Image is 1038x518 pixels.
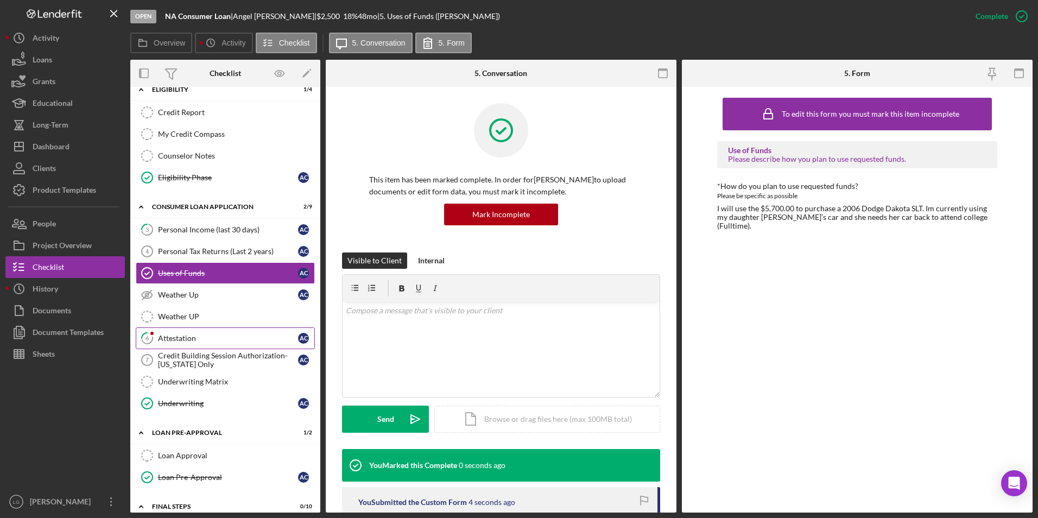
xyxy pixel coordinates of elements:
[33,179,96,204] div: Product Templates
[965,5,1033,27] button: Complete
[5,278,125,300] button: History
[136,327,315,349] a: 6AttestationAC
[474,69,527,78] div: 5. Conversation
[459,461,505,470] time: 2025-09-08 21:18
[158,290,298,299] div: Weather Up
[136,219,315,241] a: 3Personal Income (last 30 days)AC
[5,136,125,157] a: Dashboard
[717,191,998,201] div: Please be specific as possible
[158,377,314,386] div: Underwriting Matrix
[33,343,55,368] div: Sheets
[33,27,59,52] div: Activity
[717,182,998,191] div: *How do you plan to use requested funds?
[158,108,314,117] div: Credit Report
[298,398,309,409] div: A C
[27,491,98,515] div: [PERSON_NAME]
[158,225,298,234] div: Personal Income (last 30 days)
[298,289,309,300] div: A C
[33,114,68,138] div: Long-Term
[152,429,285,436] div: Loan Pre-Approval
[5,343,125,365] button: Sheets
[358,12,377,21] div: 48 mo
[158,351,298,369] div: Credit Building Session Authorization- [US_STATE] Only
[5,71,125,92] button: Grants
[298,472,309,483] div: A C
[329,33,413,53] button: 5. Conversation
[136,262,315,284] a: Uses of FundsAC
[5,235,125,256] a: Project Overview
[728,155,987,163] div: Please describe how you plan to use requested funds.
[158,399,298,408] div: Underwriting
[298,268,309,279] div: A C
[782,110,959,118] div: To edit this form you must mark this item incomplete
[5,49,125,71] button: Loans
[233,12,317,21] div: Angel [PERSON_NAME] |
[5,179,125,201] button: Product Templates
[5,300,125,321] button: Documents
[152,503,285,510] div: FINAL STEPS
[158,173,298,182] div: Eligibility Phase
[33,278,58,302] div: History
[33,71,55,95] div: Grants
[33,300,71,324] div: Documents
[158,269,298,277] div: Uses of Funds
[369,461,457,470] div: You Marked this Complete
[293,86,312,93] div: 1 / 4
[5,256,125,278] a: Checklist
[5,27,125,49] button: Activity
[165,12,233,21] div: |
[136,241,315,262] a: 4Personal Tax Returns (Last 2 years)AC
[298,224,309,235] div: A C
[165,11,231,21] b: NA Consumer Loan
[136,167,315,188] a: Eligibility PhaseAC
[33,213,56,237] div: People
[136,145,315,167] a: Counselor Notes
[33,235,92,259] div: Project Overview
[158,151,314,160] div: Counselor Notes
[976,5,1008,27] div: Complete
[5,491,125,513] button: LG[PERSON_NAME]
[717,204,998,230] div: I will use the $5,700.00 to purchase a 2006 Dodge Dakota SLT. Im currently using my daughter [PER...
[256,33,317,53] button: Checklist
[145,334,149,342] tspan: 6
[377,406,394,433] div: Send
[210,69,241,78] div: Checklist
[5,114,125,136] button: Long-Term
[439,39,465,47] label: 5. Form
[342,406,429,433] button: Send
[352,39,406,47] label: 5. Conversation
[5,213,125,235] button: People
[130,33,192,53] button: Overview
[5,157,125,179] a: Clients
[298,333,309,344] div: A C
[145,248,149,255] tspan: 4
[33,136,69,160] div: Dashboard
[195,33,252,53] button: Activity
[5,92,125,114] button: Educational
[279,39,310,47] label: Checklist
[158,247,298,256] div: Personal Tax Returns (Last 2 years)
[317,11,340,21] span: $2,500
[377,12,500,21] div: | 5. Uses of Funds ([PERSON_NAME])
[342,252,407,269] button: Visible to Client
[347,252,402,269] div: Visible to Client
[5,321,125,343] button: Document Templates
[415,33,472,53] button: 5. Form
[154,39,185,47] label: Overview
[158,312,314,321] div: Weather UP
[136,123,315,145] a: My Credit Compass
[221,39,245,47] label: Activity
[13,499,20,505] text: LG
[298,172,309,183] div: A C
[358,498,467,507] div: You Submitted the Custom Form
[293,429,312,436] div: 1 / 2
[298,246,309,257] div: A C
[136,284,315,306] a: Weather UpAC
[145,357,149,363] tspan: 7
[136,445,315,466] a: Loan Approval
